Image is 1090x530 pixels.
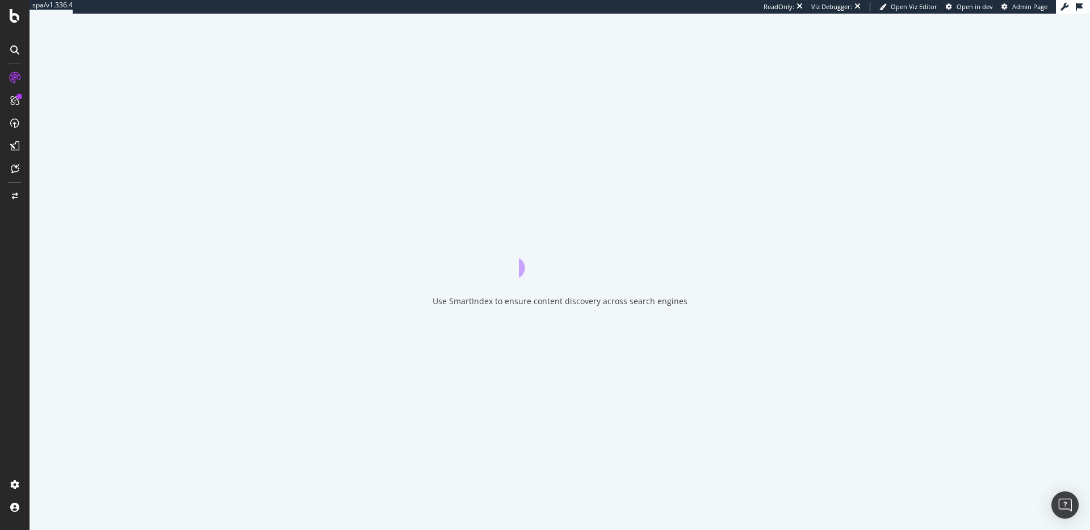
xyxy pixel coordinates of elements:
div: Open Intercom Messenger [1051,491,1079,519]
div: Viz Debugger: [811,2,852,11]
a: Admin Page [1001,2,1047,11]
div: ReadOnly: [764,2,794,11]
span: Open Viz Editor [891,2,937,11]
span: Admin Page [1012,2,1047,11]
div: Use SmartIndex to ensure content discovery across search engines [433,296,687,307]
a: Open in dev [946,2,993,11]
span: Open in dev [957,2,993,11]
div: animation [519,237,601,277]
a: Open Viz Editor [879,2,937,11]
